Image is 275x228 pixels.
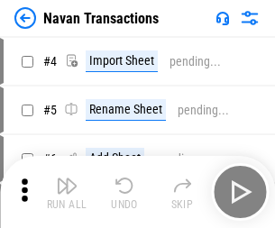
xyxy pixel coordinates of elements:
div: Navan Transactions [43,10,159,27]
span: # 5 [43,103,57,117]
span: # 4 [43,54,57,68]
img: Support [215,11,230,25]
div: pending... [170,55,221,68]
img: Settings menu [239,7,261,29]
div: pending... [156,152,207,166]
span: # 6 [43,151,57,166]
div: Add Sheet [86,148,144,169]
div: Rename Sheet [86,99,166,121]
div: pending... [178,104,229,117]
div: Import Sheet [86,50,158,72]
img: Back [14,7,36,29]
